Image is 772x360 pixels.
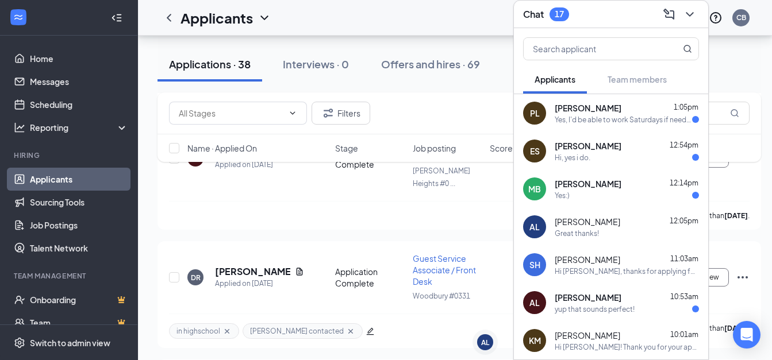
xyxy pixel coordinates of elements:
[670,254,698,263] span: 11:03am
[312,102,370,125] button: Filter Filters
[555,342,699,352] div: Hi [PERSON_NAME]! Thank you for your application for a Guest Services Associate at [GEOGRAPHIC_DA...
[529,335,541,346] div: KM
[529,221,540,233] div: AL
[670,216,698,225] span: 12:05pm
[191,273,201,282] div: DR
[555,216,620,227] span: [PERSON_NAME]
[555,330,620,341] span: [PERSON_NAME]
[555,254,620,265] span: [PERSON_NAME]
[346,327,355,336] svg: Cross
[555,153,590,162] div: Hi, yes i do.
[14,337,25,349] svg: Settings
[555,292,621,303] span: [PERSON_NAME]
[709,11,723,25] svg: QuestionInfo
[413,292,470,300] span: Woodbury #0331
[528,183,541,195] div: MB
[555,102,621,114] span: [PERSON_NAME]
[176,326,220,336] span: in highschool
[555,266,699,276] div: Hi [PERSON_NAME], thanks for applying for the Guest Service position at the [GEOGRAPHIC_DATA] loc...
[490,142,513,154] span: Score
[681,5,699,24] button: ChevronDown
[111,12,122,24] svg: Collapse
[670,141,698,149] span: 12:54pm
[30,311,128,334] a: TeamCrown
[523,8,544,21] h3: Chat
[187,142,257,154] span: Name · Applied On
[481,338,489,347] div: AL
[674,103,698,111] span: 1:05pm
[724,211,748,220] b: [DATE]
[529,297,540,308] div: AL
[736,13,746,22] div: CB
[530,145,540,157] div: ES
[335,142,358,154] span: Stage
[555,9,564,19] div: 17
[295,267,304,276] svg: Document
[321,106,335,120] svg: Filter
[733,321,761,349] div: Open Intercom Messenger
[30,191,128,214] a: Sourcing Tools
[30,70,128,93] a: Messages
[413,253,476,287] span: Guest Service Associate / Front Desk
[179,107,283,119] input: All Stages
[366,327,374,335] span: edit
[215,265,290,278] h5: [PERSON_NAME]
[30,337,110,349] div: Switch to admin view
[162,11,176,25] svg: ChevronLeft
[555,229,599,238] div: Great thanks!
[14,150,126,160] div: Hiring
[670,330,698,339] span: 10:01am
[222,327,232,336] svg: Cross
[288,109,297,118] svg: ChevronDown
[215,278,304,289] div: Applied on [DATE]
[14,122,25,133] svg: Analysis
[730,109,739,118] svg: MagnifyingGlass
[670,292,698,301] span: 10:53am
[180,8,253,28] h1: Applicants
[30,288,128,311] a: OnboardingCrown
[529,259,540,270] div: SH
[381,57,480,71] div: Offers and hires · 69
[683,44,692,53] svg: MagnifyingGlass
[14,271,126,281] div: Team Management
[524,38,660,60] input: Search applicant
[670,179,698,187] span: 12:14pm
[413,142,456,154] span: Job posting
[250,326,344,336] span: [PERSON_NAME] contacted
[555,115,692,125] div: Yes, I'd be able to work Saturdays if needed.
[660,5,678,24] button: ComposeMessage
[30,214,128,237] a: Job Postings
[169,57,251,71] div: Applications · 38
[283,57,349,71] div: Interviews · 0
[555,304,635,314] div: yup that sounds perfect!
[258,11,271,25] svg: ChevronDown
[30,47,128,70] a: Home
[555,191,570,200] div: Yes:)
[555,140,621,152] span: [PERSON_NAME]
[683,7,697,21] svg: ChevronDown
[30,122,129,133] div: Reporting
[13,11,24,23] svg: WorkstreamLogo
[335,266,406,289] div: Application Complete
[555,178,621,189] span: [PERSON_NAME]
[724,324,748,332] b: [DATE]
[736,270,750,284] svg: Ellipses
[30,168,128,191] a: Applicants
[662,7,676,21] svg: ComposeMessage
[608,74,667,84] span: Team members
[30,237,128,260] a: Talent Network
[530,107,540,119] div: PL
[535,74,575,84] span: Applicants
[30,93,128,116] a: Scheduling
